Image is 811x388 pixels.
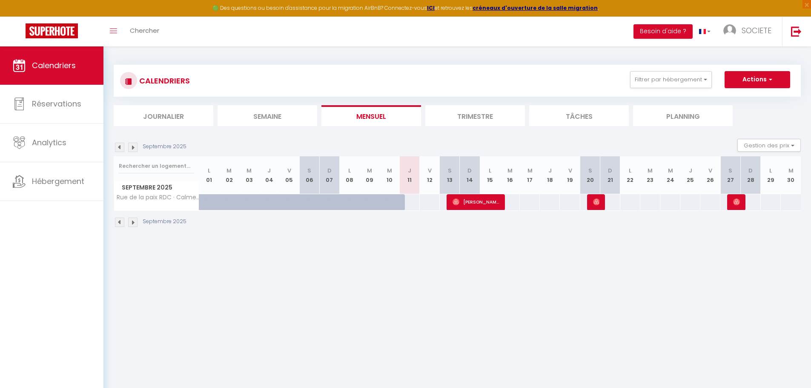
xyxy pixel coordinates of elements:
abbr: M [226,167,232,175]
abbr: M [788,167,794,175]
li: Journalier [114,105,213,126]
abbr: S [588,167,592,175]
button: Besoin d'aide ? [633,24,693,39]
abbr: J [267,167,271,175]
th: 25 [680,156,700,194]
th: 22 [620,156,640,194]
th: 24 [660,156,680,194]
th: 26 [700,156,720,194]
abbr: L [489,167,491,175]
a: créneaux d'ouverture de la salle migration [473,4,598,11]
abbr: D [608,167,612,175]
abbr: M [668,167,673,175]
abbr: M [246,167,252,175]
th: 09 [359,156,379,194]
th: 28 [740,156,760,194]
th: 07 [319,156,339,194]
th: 19 [560,156,580,194]
abbr: S [728,167,732,175]
abbr: L [629,167,631,175]
span: Réservations [32,98,81,109]
abbr: M [387,167,392,175]
abbr: M [507,167,513,175]
button: Gestion des prix [737,139,801,152]
th: 03 [239,156,259,194]
th: 13 [440,156,460,194]
img: logout [791,26,802,37]
p: Septembre 2025 [143,143,186,151]
span: Rue de la paix RDC · Calme & Cure - Proximité Thermes [115,194,201,201]
button: Actions [725,71,790,88]
th: 27 [720,156,740,194]
abbr: M [648,167,653,175]
abbr: L [208,167,210,175]
abbr: V [287,167,291,175]
abbr: L [348,167,351,175]
th: 11 [400,156,420,194]
input: Rechercher un logement... [119,158,194,174]
th: 10 [379,156,399,194]
a: ICI [427,4,435,11]
img: ... [723,24,736,37]
th: 21 [600,156,620,194]
abbr: D [748,167,753,175]
button: Filtrer par hébergement [630,71,712,88]
abbr: D [467,167,472,175]
abbr: J [548,167,552,175]
th: 08 [339,156,359,194]
abbr: M [367,167,372,175]
th: 15 [480,156,500,194]
span: [PERSON_NAME] [733,194,740,210]
li: Planning [633,105,733,126]
th: 23 [640,156,660,194]
th: 01 [199,156,219,194]
span: SOCIETE [742,25,771,36]
span: Septembre 2025 [114,181,199,194]
abbr: S [448,167,452,175]
span: [PERSON_NAME] [593,194,600,210]
img: Super Booking [26,23,78,38]
th: 02 [219,156,239,194]
th: 30 [781,156,801,194]
a: Chercher [123,17,166,46]
abbr: J [408,167,411,175]
li: Mensuel [321,105,421,126]
abbr: V [568,167,572,175]
th: 12 [420,156,440,194]
th: 29 [761,156,781,194]
h3: CALENDRIERS [137,71,190,90]
th: 05 [279,156,299,194]
th: 18 [540,156,560,194]
span: Calendriers [32,60,76,71]
abbr: J [689,167,692,175]
th: 06 [299,156,319,194]
th: 16 [500,156,520,194]
abbr: M [527,167,533,175]
th: 04 [259,156,279,194]
p: Septembre 2025 [143,218,186,226]
li: Tâches [529,105,629,126]
li: Semaine [218,105,317,126]
abbr: L [769,167,772,175]
li: Trimestre [425,105,525,126]
abbr: V [428,167,432,175]
abbr: D [327,167,332,175]
span: [PERSON_NAME] [453,194,499,210]
th: 17 [520,156,540,194]
span: Hébergement [32,176,84,187]
th: 14 [460,156,480,194]
span: Chercher [130,26,159,35]
a: ... SOCIETE [717,17,782,46]
span: Analytics [32,137,66,148]
abbr: V [708,167,712,175]
abbr: S [307,167,311,175]
th: 20 [580,156,600,194]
